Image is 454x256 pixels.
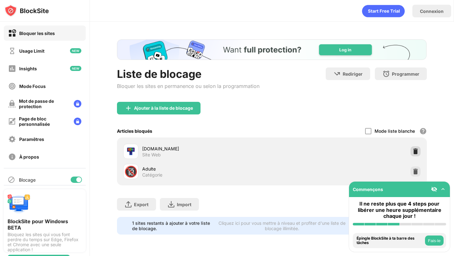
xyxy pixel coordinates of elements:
img: settings-off.svg [8,135,16,143]
div: Liste de blocage [117,67,259,80]
img: time-usage-off.svg [8,47,16,55]
img: lock-menu.svg [74,118,81,125]
img: new-icon.svg [70,48,81,53]
div: [DOMAIN_NAME] [142,145,272,152]
img: omni-setup-toggle.svg [440,186,446,192]
div: Bloquez les sites qui vous font perdre du temps sur Edge, Firefox et Chrome avec une seule applic... [8,232,82,252]
img: customize-block-page-off.svg [8,118,16,125]
img: eye-not-visible.svg [431,186,437,192]
img: lock-menu.svg [74,100,81,108]
div: animation [362,5,405,17]
div: À propos [19,154,39,160]
div: Rediriger [343,71,363,77]
div: 🔞 [124,165,137,178]
img: about-off.svg [8,153,16,161]
div: Export [134,202,148,207]
div: Adulte [142,166,272,172]
img: push-desktop.svg [8,193,30,216]
img: block-on.svg [8,29,16,37]
iframe: Banner [117,39,427,60]
div: Connexion [420,9,444,14]
div: Cliquez ici pour vous mettre à niveau et profiter d'une liste de blocage illimitée. [218,220,346,231]
div: 1 sites restants à ajouter à votre liste de blocage. [132,220,214,231]
div: Usage Limit [19,48,44,54]
div: Mode liste blanche [375,128,415,134]
div: Articles bloqués [117,128,152,134]
div: Blocage [19,177,36,183]
div: Bloquer les sites en permanence ou selon la programmation [117,83,259,89]
div: Insights [19,66,37,71]
div: Ajouter à la liste de blocage [134,106,193,111]
div: Épingle BlockSite à ta barre des tâches [357,236,423,245]
img: focus-off.svg [8,82,16,90]
div: Site Web [142,152,161,158]
div: Mot de passe de protection [19,98,69,109]
div: Page de bloc personnalisée [19,116,69,127]
div: BlockSite pour Windows BETA [8,218,82,231]
div: Bloquer les sites [19,31,55,36]
div: Paramêtres [19,137,44,142]
img: favicons [127,148,135,155]
button: Fais-le [425,236,444,246]
img: logo-blocksite.svg [4,4,49,17]
img: password-protection-off.svg [8,100,16,108]
div: Import [177,202,191,207]
div: Commençons [353,187,383,192]
div: Mode Focus [19,84,46,89]
img: insights-off.svg [8,65,16,73]
div: Catégorie [142,172,162,178]
img: new-icon.svg [70,66,81,71]
img: blocking-icon.svg [8,176,15,183]
div: Il ne reste plus que 4 steps pour libérer une heure supplémentaire chaque jour ! [353,201,446,219]
div: Programmer [392,71,419,77]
